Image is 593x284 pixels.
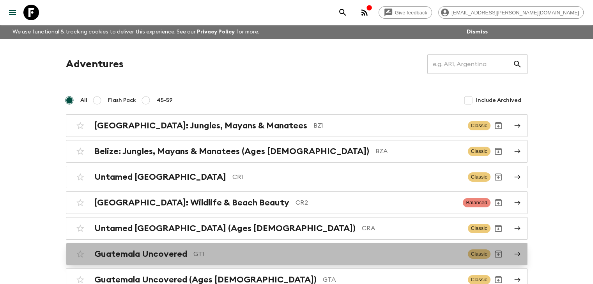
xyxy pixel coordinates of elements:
a: Belize: Jungles, Mayans & Manatees (Ages [DEMOGRAPHIC_DATA])BZAClassicArchive [66,140,528,163]
span: Classic [468,249,490,259]
a: Give feedback [379,6,432,19]
span: Flash Pack [108,96,136,104]
span: Give feedback [391,10,432,16]
button: Archive [490,246,506,262]
p: BZA [375,147,462,156]
a: Guatemala UncoveredGT1ClassicArchive [66,243,528,265]
button: menu [5,5,20,20]
h2: Belize: Jungles, Mayans & Manatees (Ages [DEMOGRAPHIC_DATA]) [94,146,369,156]
span: 45-59 [157,96,173,104]
p: CRA [362,224,462,233]
button: search adventures [335,5,350,20]
button: Archive [490,169,506,185]
p: CR1 [232,172,462,182]
p: CR2 [296,198,457,207]
span: Classic [468,121,490,130]
a: Untamed [GEOGRAPHIC_DATA] (Ages [DEMOGRAPHIC_DATA])CRAClassicArchive [66,217,528,240]
span: Include Archived [476,96,521,104]
span: All [80,96,87,104]
button: Dismiss [465,26,490,37]
button: Archive [490,221,506,236]
a: Untamed [GEOGRAPHIC_DATA]CR1ClassicArchive [66,166,528,188]
h2: [GEOGRAPHIC_DATA]: Jungles, Mayans & Manatees [94,121,307,131]
input: e.g. AR1, Argentina [427,53,513,75]
span: [EMAIL_ADDRESS][PERSON_NAME][DOMAIN_NAME] [447,10,583,16]
p: GT1 [193,249,462,259]
a: [GEOGRAPHIC_DATA]: Jungles, Mayans & ManateesBZ1ClassicArchive [66,114,528,137]
a: [GEOGRAPHIC_DATA]: Wildlife & Beach BeautyCR2BalancedArchive [66,191,528,214]
a: Privacy Policy [197,29,235,35]
h2: Untamed [GEOGRAPHIC_DATA] (Ages [DEMOGRAPHIC_DATA]) [94,223,356,233]
span: Classic [468,147,490,156]
button: Archive [490,144,506,159]
span: Classic [468,172,490,182]
h2: [GEOGRAPHIC_DATA]: Wildlife & Beach Beauty [94,198,289,208]
button: Archive [490,195,506,210]
h1: Adventures [66,56,124,72]
button: Archive [490,118,506,133]
p: We use functional & tracking cookies to deliver this experience. See our for more. [9,25,262,39]
div: [EMAIL_ADDRESS][PERSON_NAME][DOMAIN_NAME] [438,6,584,19]
p: BZ1 [313,121,462,130]
h2: Guatemala Uncovered [94,249,187,259]
span: Classic [468,224,490,233]
span: Balanced [463,198,490,207]
h2: Untamed [GEOGRAPHIC_DATA] [94,172,226,182]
